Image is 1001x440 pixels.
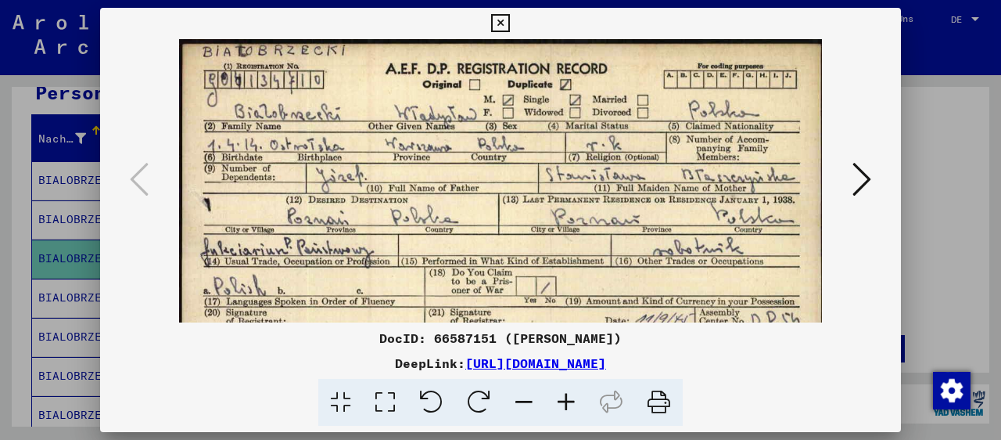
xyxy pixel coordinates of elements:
[179,39,822,440] img: 001.jpg
[465,355,606,371] a: [URL][DOMAIN_NAME]
[100,354,901,373] div: DeepLink:
[932,371,970,409] div: Zustimmung ändern
[100,329,901,348] div: DocID: 66587151 ([PERSON_NAME])
[933,372,971,409] img: Zustimmung ändern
